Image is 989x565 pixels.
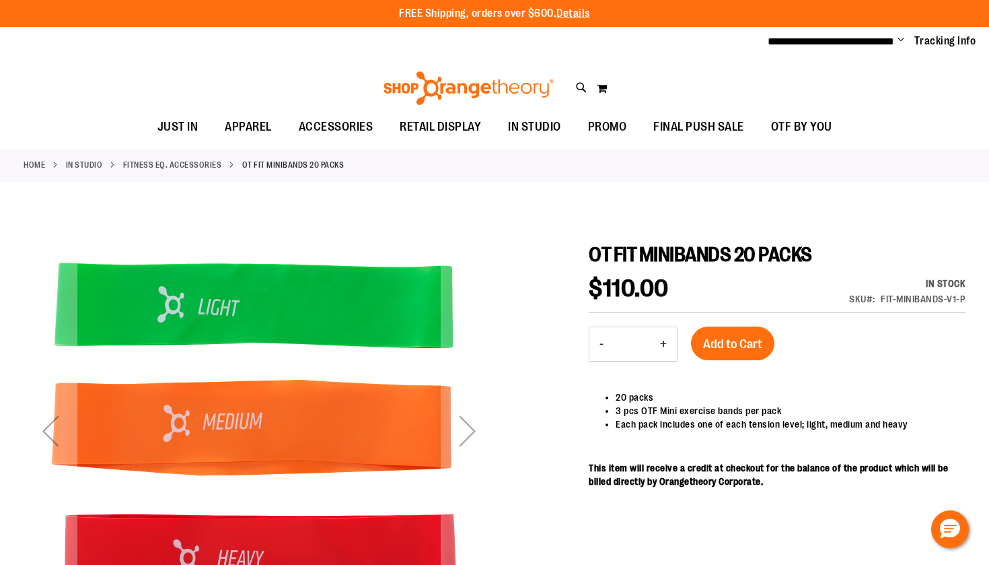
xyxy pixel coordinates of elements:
span: RETAIL DISPLAY [400,112,481,142]
li: 3 pcs OTF Mini exercise bands per pack [616,404,965,418]
a: Details [556,7,590,20]
strong: SKU [849,294,875,304]
button: Add to Cart [691,327,774,360]
button: Decrease product quantity [589,327,614,361]
a: Fitness Eq. Accessories [123,159,222,171]
a: JUST IN [144,112,212,143]
span: ACCESSORIES [299,112,373,142]
button: Account menu [898,34,904,48]
span: JUST IN [157,112,198,142]
li: Each pack includes one of each tension level; light, medium and heavy [616,418,965,431]
a: ACCESSORIES [285,112,387,143]
button: Hello, have a question? Let’s chat. [931,510,969,548]
span: APPAREL [225,112,272,142]
span: In stock [926,278,965,289]
img: Shop Orangetheory [381,71,556,105]
span: Add to Cart [703,337,762,352]
span: PROMO [588,112,627,142]
a: IN STUDIO [66,159,103,171]
div: FIT-MINIBANDS-V1-P [881,292,965,306]
a: Home [24,159,45,171]
span: FINAL PUSH SALE [653,112,744,142]
li: 20 packs [616,391,965,404]
span: OTF BY YOU [771,112,832,142]
span: IN STUDIO [508,112,561,142]
a: APPAREL [211,112,285,143]
a: OTF BY YOU [758,112,846,143]
span: OT FIT MINIBANDS 20 PACKS [589,243,812,266]
strong: OT FIT MINIBANDS 20 PACKS [242,159,344,171]
span: $110.00 [589,275,669,302]
p: FREE Shipping, orders over $600. [399,6,590,22]
a: FINAL PUSH SALE [640,112,758,143]
div: Availability [849,277,965,290]
b: This item will receive a credit at checkout for the balance of the product which will be billed d... [589,463,948,487]
a: PROMO [575,112,640,143]
a: IN STUDIO [494,112,575,142]
button: Increase product quantity [650,327,677,361]
input: Product quantity [614,328,650,360]
a: Tracking Info [914,34,976,48]
a: RETAIL DISPLAY [386,112,494,143]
